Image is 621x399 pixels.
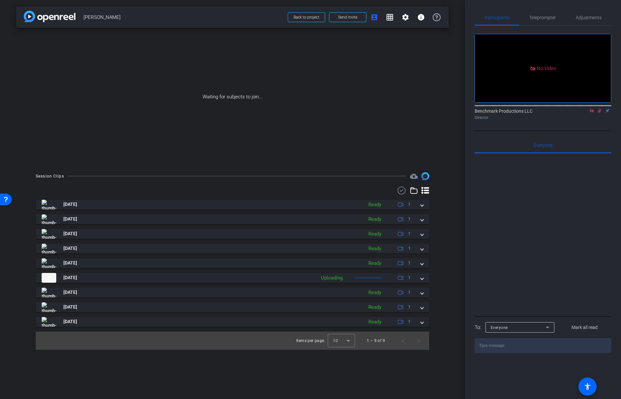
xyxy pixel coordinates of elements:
[63,245,77,252] span: [DATE]
[36,244,429,253] mat-expansion-panel-header: thumb-nail[DATE]Ready1
[365,318,385,326] div: Ready
[558,321,612,333] button: Mark all read
[63,201,77,208] span: [DATE]
[491,325,508,330] span: Everyone
[294,15,319,20] span: Back to project
[367,337,385,344] div: 1 – 9 of 9
[408,201,411,208] span: 1
[365,304,385,311] div: Ready
[408,260,411,266] span: 1
[411,333,427,349] button: Next page
[408,216,411,222] span: 1
[529,15,556,20] span: Teleprompter
[42,273,56,283] img: thumb-nail
[365,230,385,238] div: Ready
[365,245,385,252] div: Ready
[36,200,429,209] mat-expansion-panel-header: thumb-nail[DATE]Ready1
[63,318,77,325] span: [DATE]
[365,260,385,267] div: Ready
[576,15,601,20] span: Adjustments
[42,288,56,297] img: thumb-nail
[584,383,591,391] mat-icon: accessibility
[36,173,64,179] div: Session Clips
[329,12,366,22] button: Send invite
[421,172,429,180] img: Session clips
[408,318,411,325] span: 1
[408,289,411,296] span: 1
[42,229,56,239] img: thumb-nail
[402,13,409,21] mat-icon: settings
[475,324,481,331] div: To:
[417,13,425,21] mat-icon: info
[63,304,77,310] span: [DATE]
[475,115,611,121] div: Director
[365,216,385,223] div: Ready
[338,15,357,20] span: Send invite
[63,274,77,281] span: [DATE]
[42,200,56,209] img: thumb-nail
[365,201,385,208] div: Ready
[288,12,325,22] button: Back to project
[370,13,378,21] mat-icon: account_box
[63,216,77,222] span: [DATE]
[408,274,411,281] span: 1
[36,288,429,297] mat-expansion-panel-header: thumb-nail[DATE]Ready1
[24,11,75,22] img: app-logo
[408,245,411,252] span: 1
[63,289,77,296] span: [DATE]
[42,244,56,253] img: thumb-nail
[534,143,552,148] span: Everyone
[36,317,429,327] mat-expansion-panel-header: thumb-nail[DATE]Ready1
[42,258,56,268] img: thumb-nail
[36,302,429,312] mat-expansion-panel-header: thumb-nail[DATE]Ready1
[408,230,411,237] span: 1
[386,13,394,21] mat-icon: grid_on
[36,229,429,239] mat-expansion-panel-header: thumb-nail[DATE]Ready1
[42,317,56,327] img: thumb-nail
[365,289,385,296] div: Ready
[16,28,449,166] div: Waiting for subjects to join...
[572,324,598,331] span: Mark all read
[36,273,429,283] mat-expansion-panel-header: thumb-nail[DATE]Uploading1
[63,230,77,237] span: [DATE]
[42,302,56,312] img: thumb-nail
[36,258,429,268] mat-expansion-panel-header: thumb-nail[DATE]Ready1
[63,260,77,266] span: [DATE]
[410,172,418,180] span: Destinations for your clips
[84,11,284,24] span: [PERSON_NAME]
[318,274,346,282] div: Uploading
[296,337,325,344] div: Items per page:
[537,65,556,71] span: No Video
[395,333,411,349] button: Previous page
[485,15,509,20] span: Participants
[410,172,418,180] mat-icon: cloud_upload
[36,214,429,224] mat-expansion-panel-header: thumb-nail[DATE]Ready1
[475,108,611,121] div: Benchmark Productions LLC
[42,214,56,224] img: thumb-nail
[408,304,411,310] span: 1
